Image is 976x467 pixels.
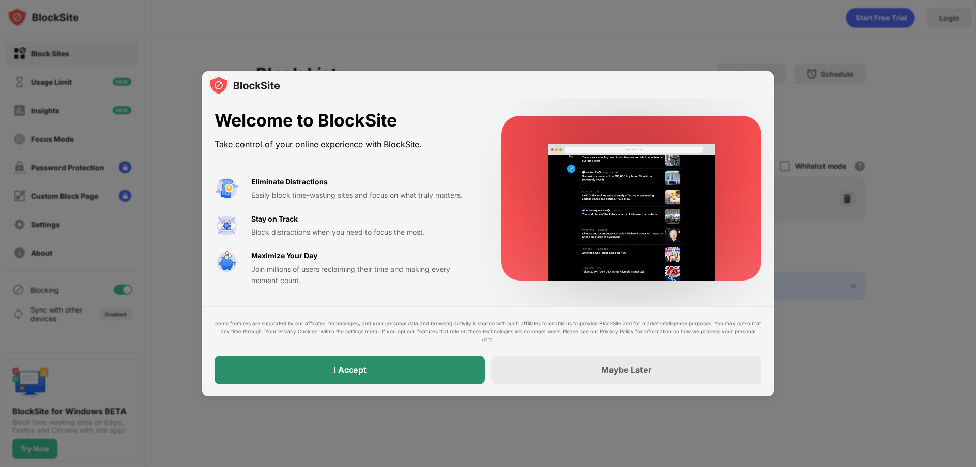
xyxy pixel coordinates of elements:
div: Eliminate Distractions [251,176,328,188]
div: Take control of your online experience with BlockSite. [215,137,477,152]
div: Block distractions when you need to focus the most. [251,227,477,238]
div: Join millions of users reclaiming their time and making every moment count. [251,264,477,287]
div: I Accept [333,365,367,375]
div: Stay on Track [251,213,298,225]
img: value-avoid-distractions.svg [215,176,239,201]
img: value-safe-time.svg [215,250,239,274]
div: Maybe Later [601,365,652,375]
a: Privacy Policy [600,328,634,334]
div: Some features are supported by our affiliates’ technologies, and your personal data and browsing ... [215,319,761,344]
div: Maximize Your Day [251,250,317,261]
img: logo-blocksite.svg [208,75,280,96]
img: value-focus.svg [215,213,239,238]
div: Easily block time-wasting sites and focus on what truly matters. [251,190,477,201]
div: Welcome to BlockSite [215,110,477,131]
